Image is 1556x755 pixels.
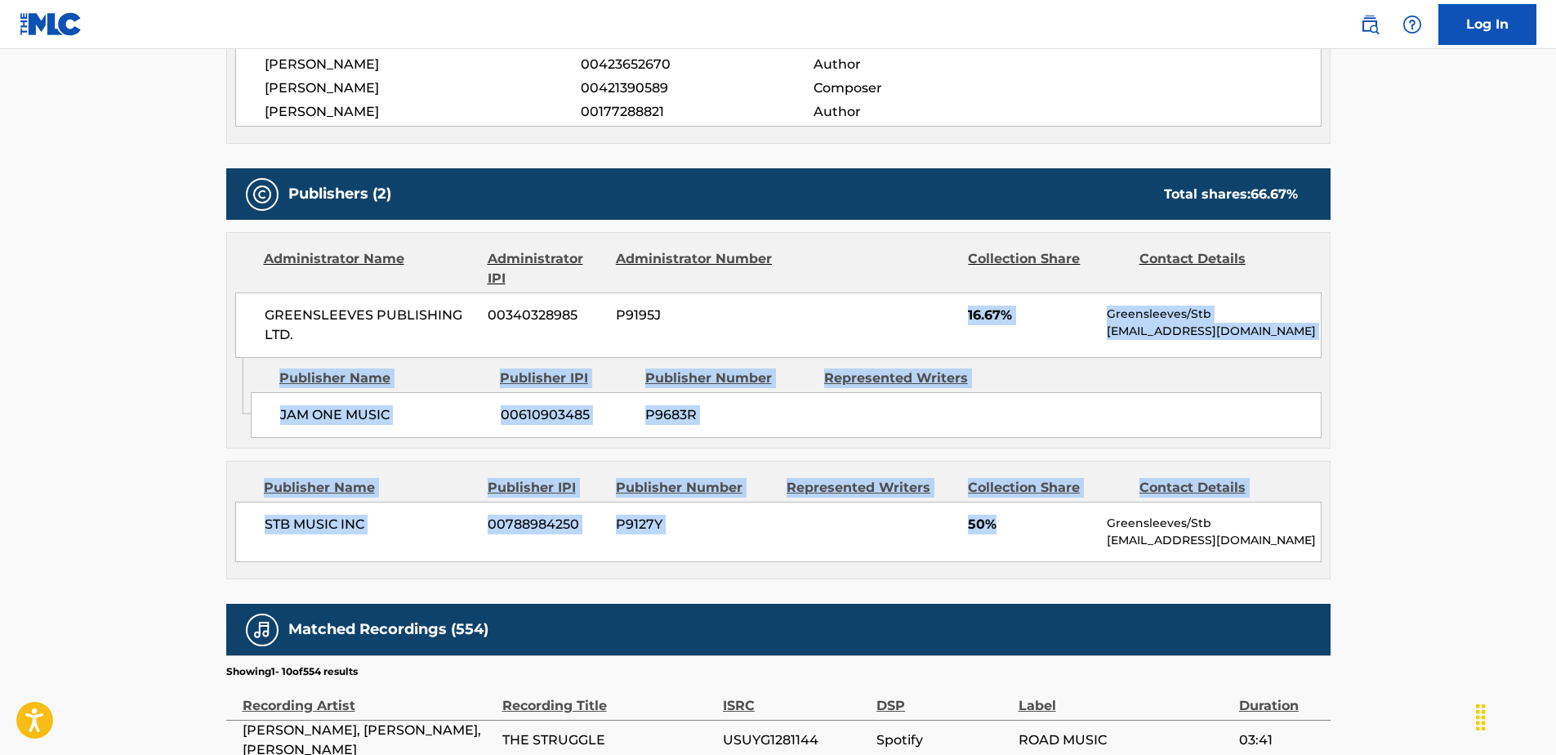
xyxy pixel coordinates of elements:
div: Administrator IPI [488,249,604,288]
p: Greensleeves/Stb [1107,306,1320,323]
span: 00610903485 [501,405,633,425]
span: Author [814,55,1025,74]
span: 00177288821 [581,102,813,122]
h5: Matched Recordings (554) [288,620,488,639]
span: Composer [814,78,1025,98]
span: 50% [968,515,1095,534]
iframe: Chat Widget [1474,677,1556,755]
span: 03:41 [1239,730,1322,750]
div: ISRC [723,679,868,716]
span: Spotify [876,730,1010,750]
p: Showing 1 - 10 of 554 results [226,664,358,679]
div: Administrator Number [616,249,774,288]
div: Contact Details [1139,249,1298,288]
div: Collection Share [968,249,1126,288]
a: Public Search [1353,8,1386,41]
img: help [1402,15,1422,34]
span: STB MUSIC INC [265,515,476,534]
span: P9683R [645,405,812,425]
div: Collection Share [968,478,1126,498]
div: Recording Title [502,679,715,716]
div: Help [1396,8,1429,41]
div: Publisher Number [645,369,812,388]
span: P9195J [616,306,774,325]
span: 00340328985 [488,306,604,325]
div: Label [1019,679,1231,716]
p: Greensleeves/Stb [1107,515,1320,532]
a: Log In [1438,4,1536,45]
span: 00421390589 [581,78,813,98]
span: 00423652670 [581,55,813,74]
div: Publisher Name [264,478,475,498]
span: 66.67 % [1251,186,1298,202]
span: P9127Y [616,515,774,534]
div: Publisher IPI [500,369,633,388]
img: search [1360,15,1380,34]
div: Publisher Name [279,369,488,388]
span: ROAD MUSIC [1019,730,1231,750]
img: Matched Recordings [252,620,272,640]
div: Duration [1239,679,1322,716]
div: DSP [876,679,1010,716]
span: Author [814,102,1025,122]
div: Publisher IPI [488,478,604,498]
span: USUYG1281144 [723,730,868,750]
img: MLC Logo [20,12,82,36]
div: Drag [1468,693,1494,742]
span: THE STRUGGLE [502,730,715,750]
p: [EMAIL_ADDRESS][DOMAIN_NAME] [1107,532,1320,549]
span: JAM ONE MUSIC [280,405,488,425]
p: [EMAIL_ADDRESS][DOMAIN_NAME] [1107,323,1320,340]
img: Publishers [252,185,272,204]
div: Contact Details [1139,478,1298,498]
span: 00788984250 [488,515,604,534]
span: 16.67% [968,306,1095,325]
span: GREENSLEEVES PUBLISHING LTD. [265,306,476,345]
div: Represented Writers [824,369,991,388]
span: [PERSON_NAME] [265,102,582,122]
div: Administrator Name [264,249,475,288]
div: Represented Writers [787,478,956,498]
div: Publisher Number [616,478,774,498]
h5: Publishers (2) [288,185,391,203]
span: [PERSON_NAME] [265,78,582,98]
div: Total shares: [1164,185,1298,204]
div: Recording Artist [243,679,494,716]
span: [PERSON_NAME] [265,55,582,74]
